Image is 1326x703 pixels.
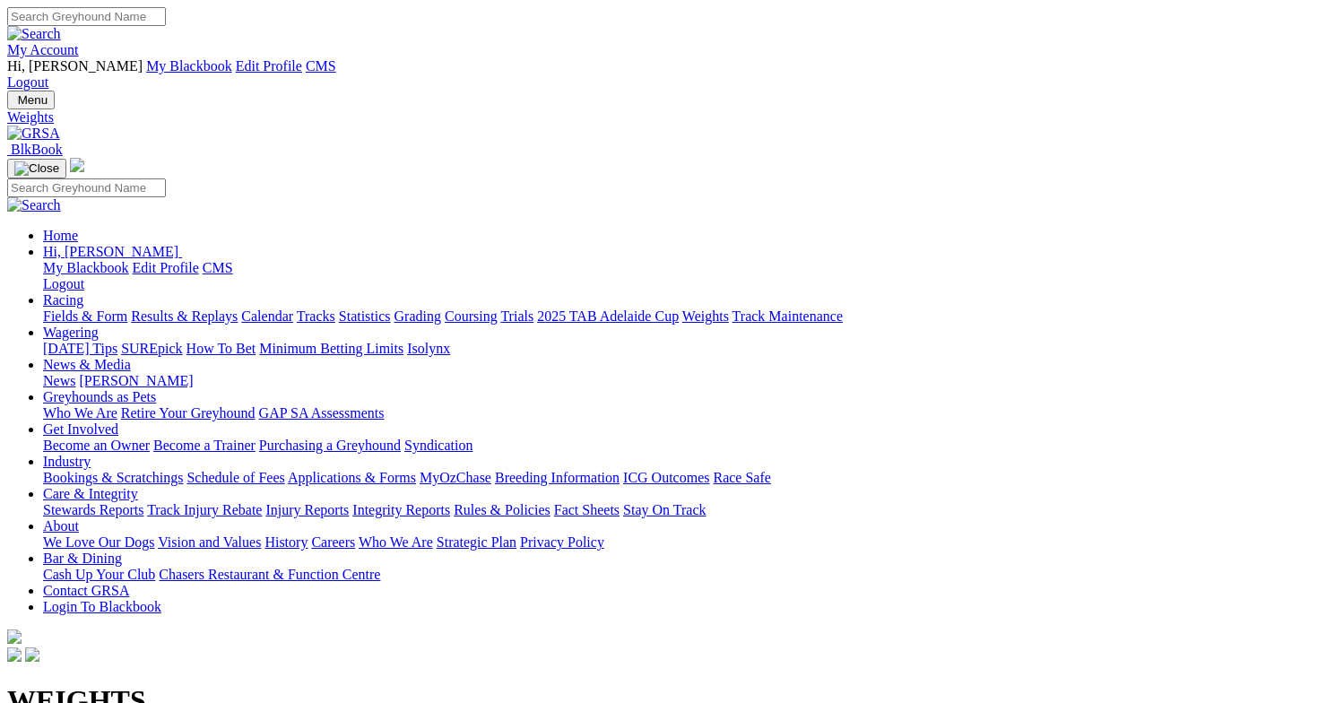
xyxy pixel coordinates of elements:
[352,502,450,517] a: Integrity Reports
[159,567,380,582] a: Chasers Restaurant & Function Centre
[407,341,450,356] a: Isolynx
[359,534,433,550] a: Who We Are
[43,373,75,388] a: News
[43,389,156,404] a: Greyhounds as Pets
[25,647,39,662] img: twitter.svg
[311,534,355,550] a: Careers
[259,341,403,356] a: Minimum Betting Limits
[437,534,516,550] a: Strategic Plan
[43,502,143,517] a: Stewards Reports
[43,325,99,340] a: Wagering
[43,551,122,566] a: Bar & Dining
[43,534,154,550] a: We Love Our Dogs
[43,244,178,259] span: Hi, [PERSON_NAME]
[14,161,59,176] img: Close
[121,341,182,356] a: SUREpick
[7,58,143,74] span: Hi, [PERSON_NAME]
[43,228,78,243] a: Home
[43,421,118,437] a: Get Involved
[43,373,1319,389] div: News & Media
[43,567,1319,583] div: Bar & Dining
[500,308,533,324] a: Trials
[43,438,1319,454] div: Get Involved
[7,647,22,662] img: facebook.svg
[43,567,155,582] a: Cash Up Your Club
[7,629,22,644] img: logo-grsa-white.png
[394,308,441,324] a: Grading
[43,308,127,324] a: Fields & Form
[43,583,129,598] a: Contact GRSA
[241,308,293,324] a: Calendar
[7,126,60,142] img: GRSA
[11,142,63,157] span: BlkBook
[288,470,416,485] a: Applications & Forms
[259,438,401,453] a: Purchasing a Greyhound
[7,109,1319,126] a: Weights
[43,260,1319,292] div: Hi, [PERSON_NAME]
[43,518,79,534] a: About
[297,308,335,324] a: Tracks
[420,470,491,485] a: MyOzChase
[306,58,336,74] a: CMS
[131,308,238,324] a: Results & Replays
[236,58,302,74] a: Edit Profile
[203,260,233,275] a: CMS
[43,276,84,291] a: Logout
[7,42,79,57] a: My Account
[7,58,1319,91] div: My Account
[7,142,63,157] a: BlkBook
[554,502,620,517] a: Fact Sheets
[43,260,129,275] a: My Blackbook
[404,438,472,453] a: Syndication
[43,244,182,259] a: Hi, [PERSON_NAME]
[682,308,729,324] a: Weights
[158,534,261,550] a: Vision and Values
[7,91,55,109] button: Toggle navigation
[43,308,1319,325] div: Racing
[623,502,706,517] a: Stay On Track
[623,470,709,485] a: ICG Outcomes
[186,341,256,356] a: How To Bet
[445,308,498,324] a: Coursing
[259,405,385,421] a: GAP SA Assessments
[146,58,232,74] a: My Blackbook
[7,178,166,197] input: Search
[537,308,679,324] a: 2025 TAB Adelaide Cup
[7,7,166,26] input: Search
[339,308,391,324] a: Statistics
[454,502,550,517] a: Rules & Policies
[43,357,131,372] a: News & Media
[520,534,604,550] a: Privacy Policy
[79,373,193,388] a: [PERSON_NAME]
[133,260,199,275] a: Edit Profile
[265,502,349,517] a: Injury Reports
[43,341,117,356] a: [DATE] Tips
[713,470,770,485] a: Race Safe
[186,470,284,485] a: Schedule of Fees
[43,470,183,485] a: Bookings & Scratchings
[264,534,308,550] a: History
[43,502,1319,518] div: Care & Integrity
[732,308,843,324] a: Track Maintenance
[43,341,1319,357] div: Wagering
[70,158,84,172] img: logo-grsa-white.png
[7,197,61,213] img: Search
[43,454,91,469] a: Industry
[43,486,138,501] a: Care & Integrity
[43,405,117,421] a: Who We Are
[121,405,256,421] a: Retire Your Greyhound
[43,292,83,308] a: Racing
[147,502,262,517] a: Track Injury Rebate
[43,534,1319,551] div: About
[495,470,620,485] a: Breeding Information
[43,405,1319,421] div: Greyhounds as Pets
[7,159,66,178] button: Toggle navigation
[43,470,1319,486] div: Industry
[43,438,150,453] a: Become an Owner
[7,74,48,90] a: Logout
[153,438,256,453] a: Become a Trainer
[18,93,48,107] span: Menu
[43,599,161,614] a: Login To Blackbook
[7,26,61,42] img: Search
